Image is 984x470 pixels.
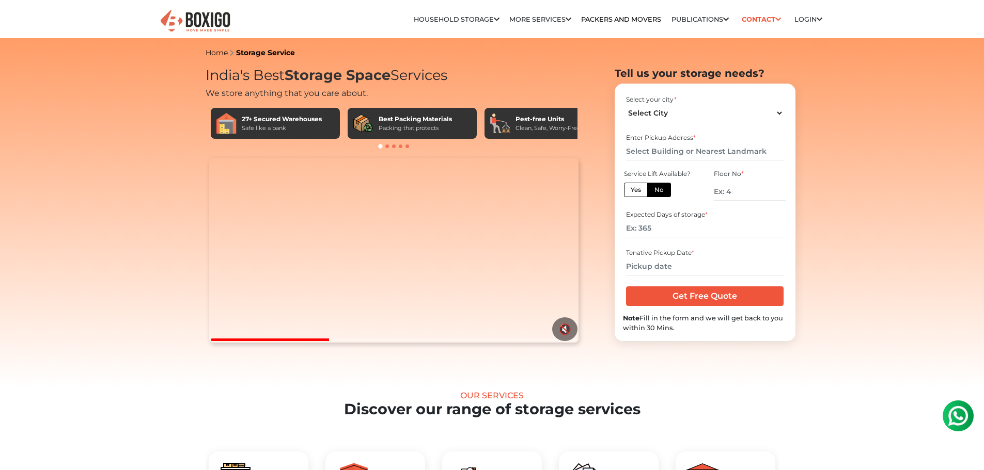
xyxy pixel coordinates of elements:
div: Service Lift Available? [624,169,695,179]
div: Fill in the form and we will get back to you within 30 Mins. [623,313,787,333]
h2: Tell us your storage needs? [615,67,795,79]
div: Best Packing Materials [379,115,452,124]
img: Boxigo [159,9,231,34]
b: Note [623,314,639,322]
h2: Discover our range of storage services [39,400,945,418]
div: Clean, Safe, Worry-Free [516,124,581,133]
img: Pest-free Units [490,113,510,134]
a: Login [794,15,822,23]
div: 27+ Secured Warehouses [242,115,322,124]
input: Ex: 4 [714,183,785,201]
label: No [647,183,671,197]
img: 27+ Secured Warehouses [216,113,237,134]
label: Yes [624,183,648,197]
span: We store anything that you care about. [206,88,368,98]
h1: India's Best Services [206,67,583,84]
div: Safe like a bank [242,124,322,133]
a: Publications [671,15,729,23]
div: Select your city [626,95,784,104]
a: More services [509,15,571,23]
a: Packers and Movers [581,15,661,23]
a: Household Storage [414,15,499,23]
div: Packing that protects [379,124,452,133]
button: 🔇 [552,317,577,341]
div: Enter Pickup Address [626,133,784,142]
img: Best Packing Materials [353,113,373,134]
div: Floor No [714,169,785,179]
input: Ex: 365 [626,219,784,237]
input: Select Building or Nearest Landmark [626,142,784,160]
a: Storage Service [236,48,295,57]
span: Storage Space [285,67,391,84]
div: Expected Days of storage [626,210,784,219]
img: whatsapp-icon.svg [10,10,31,31]
input: Get Free Quote [626,286,784,306]
div: Our Services [39,391,945,400]
input: Pickup date [626,257,784,275]
a: Home [206,48,228,57]
div: Pest-free Units [516,115,581,124]
video: Your browser does not support the video tag. [209,158,579,343]
div: Tenative Pickup Date [626,248,784,257]
a: Contact [739,11,785,27]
